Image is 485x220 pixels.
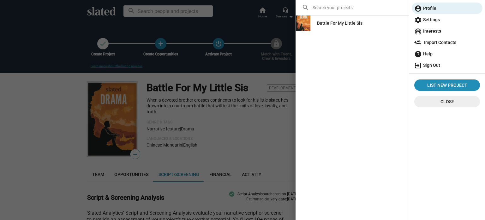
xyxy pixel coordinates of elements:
mat-icon: help [414,50,422,58]
span: Interests [414,25,480,37]
mat-icon: exit_to_app [414,62,422,69]
a: Import Contacts [412,37,482,48]
button: Close [414,96,480,107]
mat-icon: settings [414,16,422,24]
span: Close [419,96,475,107]
span: Help [414,48,480,60]
span: Import Contacts [414,37,480,48]
a: Profile [412,3,482,14]
a: List New Project [414,79,480,91]
span: List New Project [417,79,477,91]
span: Profile [414,3,480,14]
a: Sign Out [412,60,482,71]
img: Battle For My Little Sis [296,16,311,31]
mat-icon: wifi_tethering [414,28,422,35]
a: Battle For My Little Sis [312,17,368,29]
mat-icon: search [302,4,309,11]
span: Sign Out [414,60,480,71]
mat-icon: account_circle [414,5,422,12]
a: Help [412,48,482,60]
div: Battle For My Little Sis [317,17,362,29]
a: Interests [412,25,482,37]
a: Settings [412,14,482,25]
span: Settings [414,14,480,25]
